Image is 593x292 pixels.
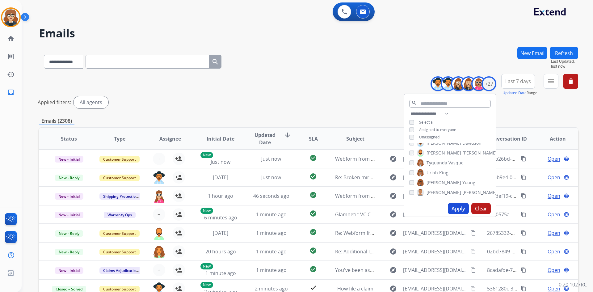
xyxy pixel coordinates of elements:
img: agent-avatar [153,227,165,240]
button: Last 7 days [501,74,535,89]
button: Clear [471,203,491,214]
mat-icon: content_copy [521,175,526,180]
span: 1 minute ago [256,248,287,255]
mat-icon: content_copy [470,230,476,236]
span: 8cadafde-7188-47b6-981c-82cec6722a4e [487,267,581,273]
mat-icon: history [7,71,15,78]
mat-icon: check_circle [309,247,317,254]
span: [PERSON_NAME] [462,150,497,156]
span: [DATE] [213,230,228,236]
button: Updated Date [503,91,527,95]
mat-icon: person_add [175,155,183,163]
span: Customer Support [99,230,140,237]
mat-icon: check_circle [309,210,317,217]
mat-icon: language [564,267,569,273]
span: Re: Webform from [EMAIL_ADDRESS][DOMAIN_NAME] on [DATE] [335,230,483,236]
span: New - Initial [55,156,83,163]
mat-icon: explore [389,248,397,255]
span: Customer Support [99,156,140,163]
p: Applied filters: [38,99,71,106]
span: New - Initial [55,267,83,274]
mat-icon: content_copy [521,286,526,291]
th: Action [528,128,578,150]
button: + [153,153,165,165]
img: avatar [2,9,19,26]
mat-icon: check_circle [309,154,317,162]
p: New [200,282,213,288]
span: You've been assigned a new service order: 6dbe54f4-b585-42d2-ab2e-634967f9f1e1 [335,267,528,273]
span: Open [548,155,560,163]
mat-icon: language [564,212,569,217]
span: 1 minute ago [256,267,287,273]
span: Open [548,211,560,218]
span: Just now [261,174,281,181]
span: Shipping Protection [99,193,142,200]
span: Assignee [159,135,181,142]
mat-icon: language [564,156,569,162]
mat-icon: content_copy [470,267,476,273]
span: [PERSON_NAME][EMAIL_ADDRESS][PERSON_NAME][DOMAIN_NAME] [403,211,467,218]
span: Open [548,192,560,200]
span: 46 seconds ago [253,193,289,199]
span: [PERSON_NAME] [427,189,461,196]
button: New Email [517,47,547,59]
span: 5361280c-38dc-46af-89bd-72168ba794d1 [487,285,582,292]
span: How file a claim [337,285,373,292]
span: [EMAIL_ADDRESS][DOMAIN_NAME] [403,266,467,274]
span: 20 hours ago [205,248,236,255]
mat-icon: content_copy [521,156,526,162]
mat-icon: home [7,35,15,42]
mat-icon: content_copy [521,212,526,217]
mat-icon: check_circle [309,265,317,273]
mat-icon: language [564,249,569,254]
mat-icon: explore [389,211,397,218]
span: New - Initial [55,193,83,200]
span: [EMAIL_ADDRESS][DOMAIN_NAME] [403,155,467,163]
p: 0.20.1027RC [559,281,587,288]
span: [PERSON_NAME] [462,189,497,196]
span: [PERSON_NAME] [427,150,461,156]
span: Last 7 days [505,80,531,83]
span: + [158,266,160,274]
span: Just now [211,159,230,165]
mat-icon: explore [389,229,397,237]
p: New [200,208,213,214]
mat-icon: language [564,286,569,291]
mat-icon: person_add [175,229,183,237]
span: Status [61,135,77,142]
span: Subject [346,135,364,142]
img: agent-avatar [153,171,165,184]
span: Open [548,266,560,274]
span: Just now [551,64,578,69]
mat-icon: check_circle [309,191,317,199]
span: 1 minute ago [256,211,287,218]
button: Refresh [550,47,578,59]
span: Initial Date [207,135,234,142]
span: New - Reply [55,175,83,181]
mat-icon: person_add [175,248,183,255]
span: Tyquanda [427,160,447,166]
span: Glamnetic VC Cancellations [335,211,399,218]
span: Open [548,174,560,181]
mat-icon: person_add [175,266,183,274]
span: Open [548,248,560,255]
mat-icon: arrow_downward [284,131,291,139]
mat-icon: explore [389,192,397,200]
mat-icon: content_copy [521,267,526,273]
span: Customer Support [99,249,140,255]
p: New [200,263,213,269]
mat-icon: content_copy [521,193,526,199]
span: Last Updated: [551,59,578,64]
span: 2 minutes ago [255,285,288,292]
span: Customer Support [99,175,140,181]
span: + [158,211,160,218]
button: Apply [448,203,469,214]
mat-icon: search [212,58,219,66]
span: Webform from [EMAIL_ADDRESS][DOMAIN_NAME] on [DATE] [335,155,475,162]
span: 1 hour ago [208,193,233,199]
mat-icon: search [411,100,417,106]
mat-icon: content_copy [521,249,526,254]
mat-icon: list_alt [7,53,15,60]
mat-icon: language [564,193,569,199]
button: + [153,208,165,221]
